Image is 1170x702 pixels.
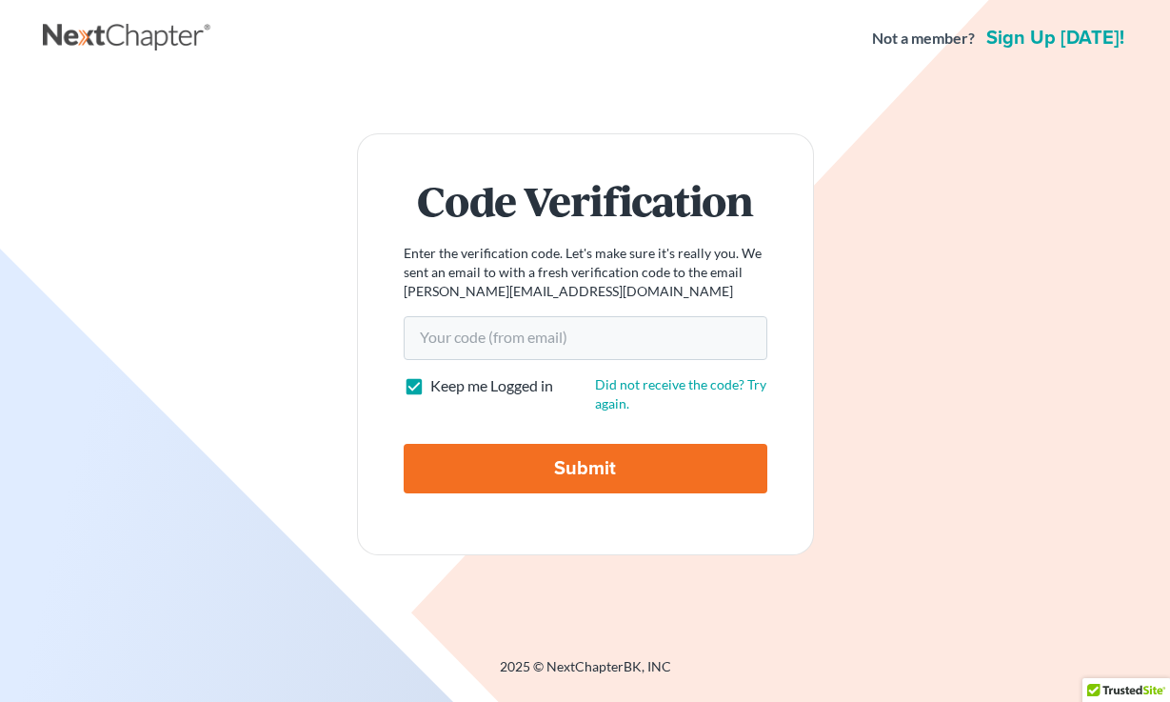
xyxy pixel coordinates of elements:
[43,657,1128,692] div: 2025 © NextChapterBK, INC
[430,375,553,397] label: Keep me Logged in
[404,316,767,360] input: Your code (from email)
[404,180,767,221] h1: Code Verification
[404,244,767,301] p: Enter the verification code. Let's make sure it's really you. We sent an email to with a fresh ve...
[872,28,975,50] strong: Not a member?
[404,444,767,493] input: Submit
[982,29,1128,48] a: Sign up [DATE]!
[595,376,766,411] a: Did not receive the code? Try again.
